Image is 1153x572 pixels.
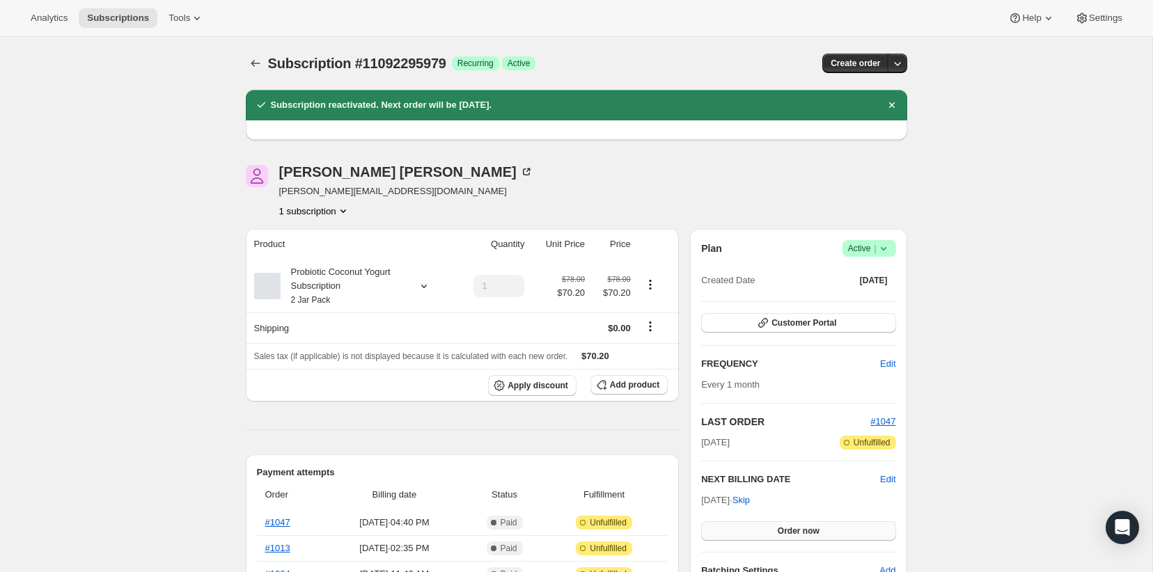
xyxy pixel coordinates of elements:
[608,275,631,283] small: $78.00
[874,243,876,254] span: |
[329,516,460,530] span: [DATE] · 04:40 PM
[581,351,609,361] span: $70.20
[872,353,904,375] button: Edit
[508,380,568,391] span: Apply discount
[1022,13,1041,24] span: Help
[279,165,533,179] div: [PERSON_NAME] [PERSON_NAME]
[778,525,819,537] span: Order now
[557,286,585,300] span: $70.20
[1106,511,1139,544] div: Open Intercom Messenger
[831,58,880,69] span: Create order
[31,13,68,24] span: Analytics
[822,54,888,73] button: Create order
[724,489,758,511] button: Skip
[590,543,627,554] span: Unfulfilled
[160,8,212,28] button: Tools
[870,416,895,427] a: #1047
[701,436,730,450] span: [DATE]
[732,493,750,507] span: Skip
[501,517,517,528] span: Paid
[593,286,631,300] span: $70.20
[701,313,895,333] button: Customer Portal
[508,58,531,69] span: Active
[639,319,661,334] button: Shipping actions
[265,543,290,553] a: #1013
[701,241,722,255] h2: Plan
[168,13,190,24] span: Tools
[860,275,888,286] span: [DATE]
[701,521,895,541] button: Order now
[246,54,265,73] button: Subscriptions
[870,415,895,429] button: #1047
[271,98,492,112] h2: Subscription reactivated. Next order will be [DATE].
[79,8,157,28] button: Subscriptions
[639,277,661,292] button: Product actions
[562,275,585,283] small: $78.00
[488,375,576,396] button: Apply discount
[549,488,659,502] span: Fulfillment
[469,488,540,502] span: Status
[87,13,149,24] span: Subscriptions
[608,323,631,333] span: $0.00
[291,295,331,305] small: 2 Jar Pack
[1000,8,1063,28] button: Help
[457,58,494,69] span: Recurring
[257,479,324,510] th: Order
[268,56,446,71] span: Subscription #11092295979
[501,543,517,554] span: Paid
[257,466,668,479] h2: Payment attempts
[246,312,454,343] th: Shipping
[590,517,627,528] span: Unfulfilled
[590,375,668,395] button: Add product
[528,229,589,260] th: Unit Price
[246,229,454,260] th: Product
[279,184,533,198] span: [PERSON_NAME][EMAIL_ADDRESS][DOMAIN_NAME]
[454,229,529,260] th: Quantity
[265,517,290,527] a: #1047
[22,8,76,28] button: Analytics
[701,415,870,429] h2: LAST ORDER
[701,357,880,371] h2: FREQUENCY
[279,204,350,218] button: Product actions
[254,351,568,361] span: Sales tax (if applicable) is not displayed because it is calculated with each new order.
[1067,8,1131,28] button: Settings
[701,273,755,287] span: Created Date
[246,165,268,187] span: david barberich
[329,488,460,502] span: Billing date
[1089,13,1122,24] span: Settings
[852,271,896,290] button: [DATE]
[848,241,891,255] span: Active
[771,317,836,328] span: Customer Portal
[329,541,460,555] span: [DATE] · 02:35 PM
[880,472,895,486] button: Edit
[701,495,750,505] span: [DATE] ·
[281,265,406,307] div: Probiotic Coconut Yogurt Subscription
[610,379,659,390] span: Add product
[854,437,891,448] span: Unfulfilled
[701,379,760,390] span: Every 1 month
[882,95,902,115] button: Dismiss notification
[880,357,895,371] span: Edit
[589,229,635,260] th: Price
[701,472,880,486] h2: NEXT BILLING DATE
